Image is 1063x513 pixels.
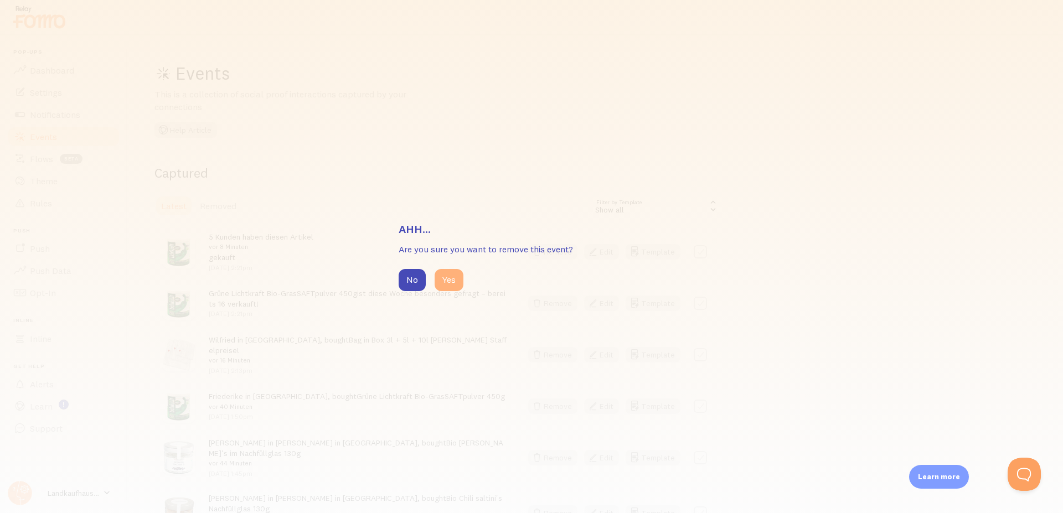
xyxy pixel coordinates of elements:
[918,471,960,482] p: Learn more
[399,243,664,256] p: Are you sure you want to remove this event?
[435,269,463,291] button: Yes
[399,269,426,291] button: No
[1008,458,1041,491] iframe: Help Scout Beacon - Open
[399,222,664,236] h3: Ahh...
[909,465,969,489] div: Learn more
